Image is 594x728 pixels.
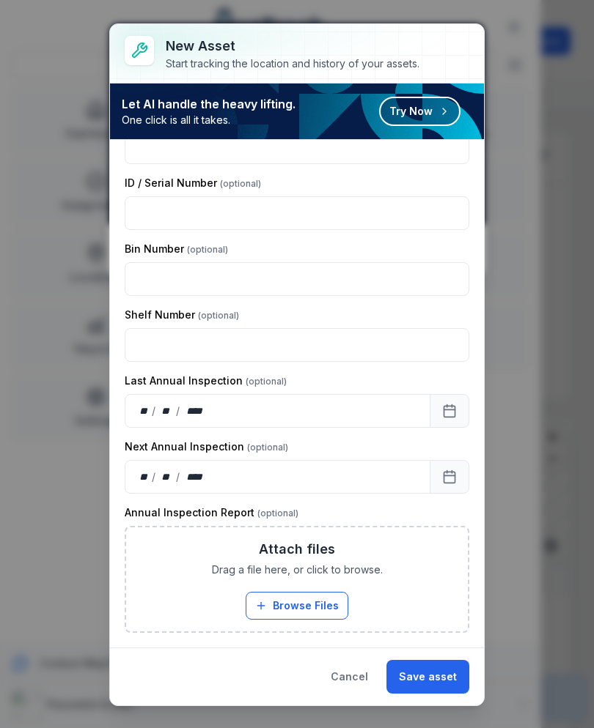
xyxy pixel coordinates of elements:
label: Annual Inspection Report [125,505,298,520]
div: year, [181,469,208,484]
span: Drag a file here, or click to browse. [212,562,383,577]
label: ID / Serial Number [125,176,261,190]
label: Last Annual Inspection [125,374,287,388]
div: / [176,404,181,418]
div: / [152,404,157,418]
button: Cancel [318,660,381,694]
div: month, [157,469,177,484]
h3: New asset [166,36,419,56]
button: Try Now [379,97,461,126]
button: Calendar [430,394,469,428]
div: day, [137,469,152,484]
span: One click is all it takes. [122,113,296,127]
div: Start tracking the location and history of your assets. [166,56,419,71]
div: month, [157,404,177,418]
div: day, [137,404,152,418]
label: Bin Number [125,242,228,256]
label: Shelf Number [125,308,239,322]
h3: Attach files [259,539,335,560]
button: Save asset [386,660,469,694]
button: Browse Files [246,592,348,620]
div: year, [181,404,208,418]
strong: Let AI handle the heavy lifting. [122,95,296,113]
div: / [152,469,157,484]
button: Calendar [430,460,469,494]
div: / [176,469,181,484]
label: Next Annual Inspection [125,439,288,454]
